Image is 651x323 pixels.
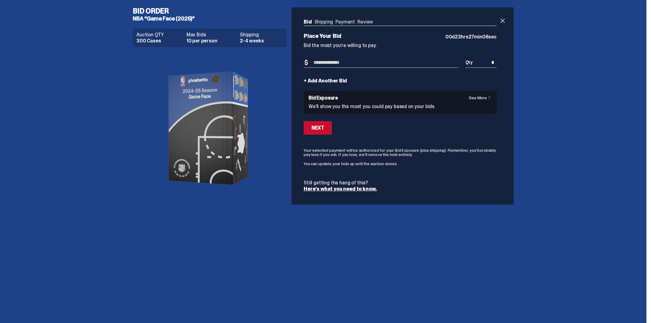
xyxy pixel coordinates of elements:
[482,34,489,40] span: 06
[240,32,283,37] dt: Shipping
[186,32,236,37] dt: Max Bids
[469,96,494,100] a: See More
[186,38,236,43] dd: 10 per person
[304,186,377,192] a: Here’s what you need to know.
[133,7,291,15] h4: Bid Order
[304,33,445,39] p: Place Your Bid
[309,104,492,109] p: We’ll show you the most you could pay based on your bids.
[312,125,324,130] div: Next
[445,34,452,40] span: 00
[149,52,271,205] img: product image
[304,43,497,48] p: Bid the most you’re willing to pay.
[240,38,283,43] dd: 2-4 weeks
[136,38,183,43] dd: 300 Cases
[304,148,497,157] p: Your selected payment will be authorized for your Bid Exposure (plus shipping). Remember, you’ll ...
[304,60,308,66] span: $
[133,16,291,21] h5: NBA “Game Face (2025)”
[304,78,347,83] a: + Add Another Bid
[455,34,461,40] span: 23
[445,34,497,39] p: d hrs min sec
[136,32,183,37] dt: Auction QTY
[304,19,312,25] a: Bid
[468,34,474,40] span: 27
[465,60,473,64] span: Qty
[304,180,497,185] p: Still getting the hang of this?
[304,161,497,166] p: You can update your bids up until the auction closes.
[304,121,332,135] button: Next
[309,96,492,100] h6: Bid Exposure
